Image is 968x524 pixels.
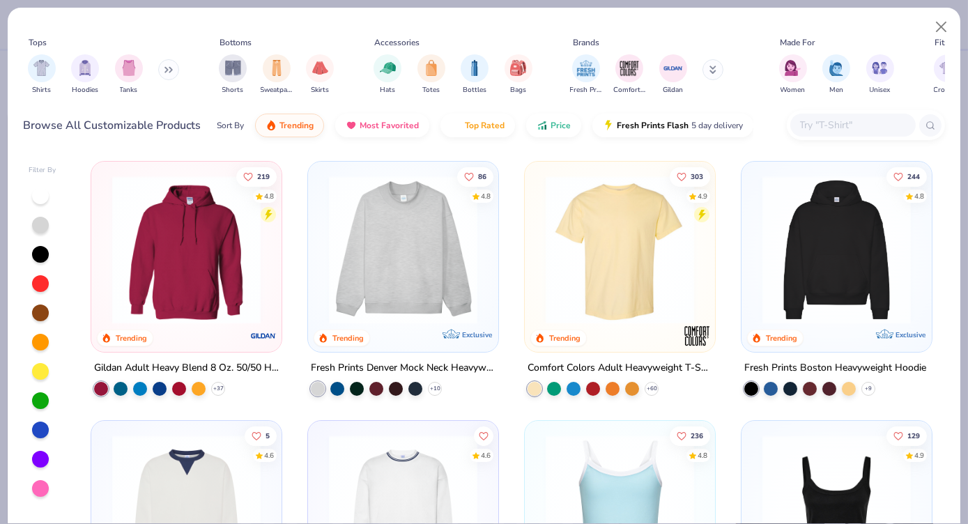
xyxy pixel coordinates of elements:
[551,120,571,131] span: Price
[279,120,314,131] span: Trending
[261,85,293,95] span: Sweatpants
[781,85,806,95] span: Women
[451,120,462,131] img: TopRated.gif
[659,54,687,95] button: filter button
[380,85,395,95] span: Hats
[484,176,647,324] img: a90f7c54-8796-4cb2-9d6e-4e9644cfe0fe
[265,432,269,439] span: 5
[822,54,850,95] div: filter for Men
[539,176,701,324] img: 029b8af0-80e6-406f-9fdc-fdf898547912
[617,120,689,131] span: Fresh Prints Flash
[480,450,490,461] div: 4.6
[263,450,273,461] div: 4.6
[697,450,707,461] div: 4.8
[268,176,430,324] img: a164e800-7022-4571-a324-30c76f641635
[374,54,401,95] button: filter button
[311,85,329,95] span: Skirts
[217,119,244,132] div: Sort By
[510,85,526,95] span: Bags
[461,54,489,95] button: filter button
[613,54,645,95] div: filter for Comfort Colors
[28,54,56,95] button: filter button
[249,322,277,350] img: Gildan logo
[375,36,420,49] div: Accessories
[462,330,492,339] span: Exclusive
[914,450,923,461] div: 4.9
[646,385,656,393] span: + 60
[870,85,891,95] span: Unisex
[822,54,850,95] button: filter button
[886,426,926,445] button: Like
[701,176,863,324] img: e55d29c3-c55d-459c-bfd9-9b1c499ab3c6
[907,432,919,439] span: 129
[465,120,505,131] span: Top Rated
[461,54,489,95] div: filter for Bottles
[669,426,709,445] button: Like
[744,360,926,377] div: Fresh Prints Boston Heavyweight Hoodie
[570,85,602,95] span: Fresh Prints
[244,426,276,445] button: Like
[429,385,440,393] span: + 10
[213,385,223,393] span: + 37
[697,191,707,201] div: 4.9
[570,54,602,95] div: filter for Fresh Prints
[322,176,484,324] img: f5d85501-0dbb-4ee4-b115-c08fa3845d83
[467,60,482,76] img: Bottles Image
[866,54,894,95] div: filter for Unisex
[71,54,99,95] button: filter button
[829,60,844,76] img: Men Image
[220,36,252,49] div: Bottoms
[94,360,279,377] div: Gildan Adult Heavy Blend 8 Oz. 50/50 Hooded Sweatshirt
[256,173,269,180] span: 219
[440,114,515,137] button: Top Rated
[417,54,445,95] div: filter for Totes
[779,54,807,95] div: filter for Women
[510,60,525,76] img: Bags Image
[263,191,273,201] div: 4.8
[24,117,201,134] div: Browse All Customizable Products
[663,58,684,79] img: Gildan Image
[570,54,602,95] button: filter button
[477,173,486,180] span: 86
[380,60,396,76] img: Hats Image
[659,54,687,95] div: filter for Gildan
[77,60,93,76] img: Hoodies Image
[417,54,445,95] button: filter button
[866,54,894,95] button: filter button
[346,120,357,131] img: most_fav.gif
[592,114,753,137] button: Fresh Prints Flash5 day delivery
[335,114,429,137] button: Most Favorited
[683,322,711,350] img: Comfort Colors logo
[28,54,56,95] div: filter for Shirts
[934,54,962,95] button: filter button
[603,120,614,131] img: flash.gif
[360,120,419,131] span: Most Favorited
[934,85,962,95] span: Cropped
[261,54,293,95] div: filter for Sweatpants
[663,85,683,95] span: Gildan
[505,54,532,95] div: filter for Bags
[872,60,888,76] img: Unisex Image
[573,36,599,49] div: Brands
[619,58,640,79] img: Comfort Colors Image
[105,176,268,324] img: 01756b78-01f6-4cc6-8d8a-3c30c1a0c8ac
[473,426,493,445] button: Like
[576,58,597,79] img: Fresh Prints Image
[526,114,581,137] button: Price
[935,36,948,49] div: Fits
[115,54,143,95] button: filter button
[222,85,244,95] span: Shorts
[829,85,843,95] span: Men
[463,85,486,95] span: Bottles
[780,36,815,49] div: Made For
[939,60,955,76] img: Cropped Image
[528,360,712,377] div: Comfort Colors Adult Heavyweight T-Shirt
[306,54,334,95] button: filter button
[311,360,495,377] div: Fresh Prints Denver Mock Neck Heavyweight Sweatshirt
[865,385,872,393] span: + 9
[690,173,702,180] span: 303
[907,173,919,180] span: 244
[266,120,277,131] img: trending.gif
[886,167,926,186] button: Like
[896,330,925,339] span: Exclusive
